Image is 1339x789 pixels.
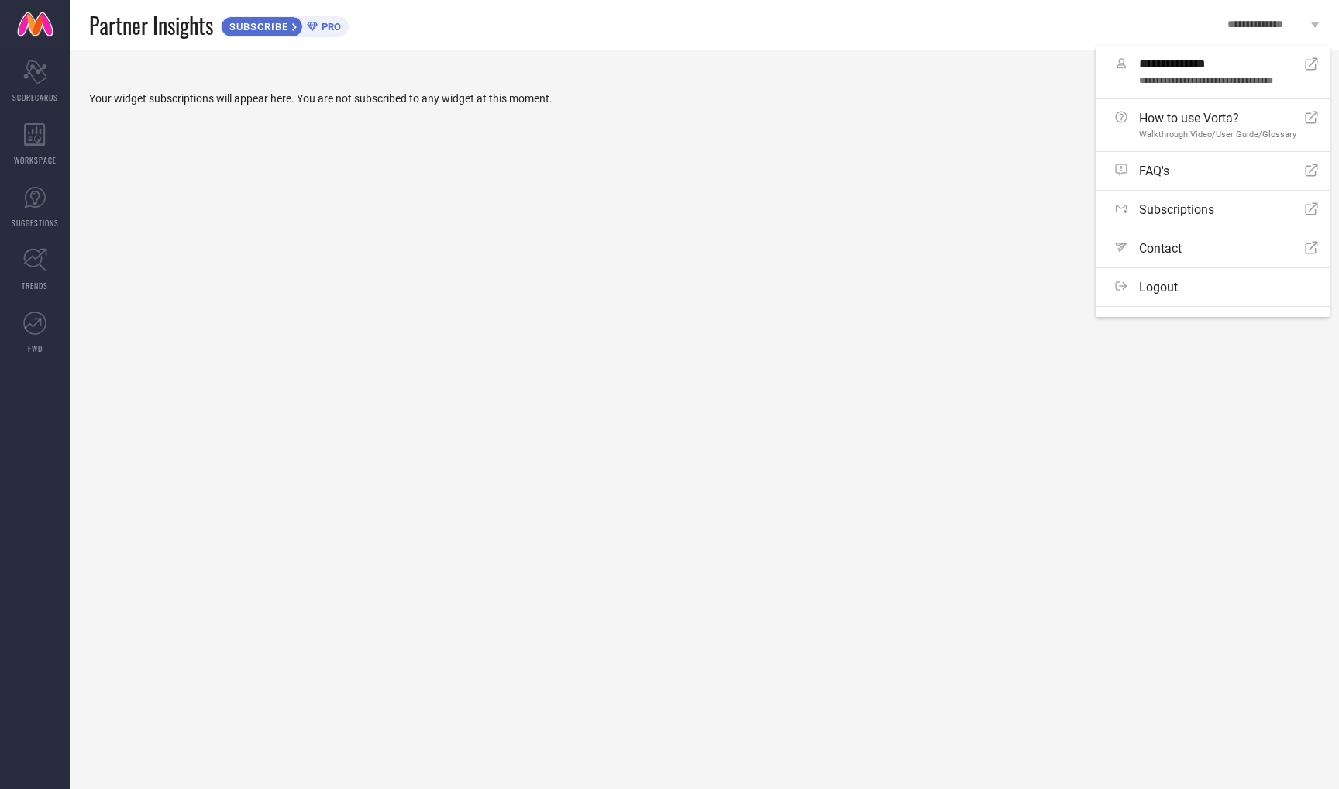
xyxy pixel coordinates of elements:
span: SCORECARDS [12,91,58,103]
span: FWD [28,343,43,354]
span: TRENDS [22,280,48,291]
div: Your widget subscriptions will appear here. You are not subscribed to any widget at this moment. [89,73,1320,105]
span: SUGGESTIONS [12,217,59,229]
span: FAQ's [1139,164,1169,178]
span: Walkthrough Video/User Guide/Glossary [1139,129,1296,140]
span: Subscriptions [1139,202,1214,217]
span: Contact [1139,241,1182,256]
a: Subscriptions [1096,191,1330,229]
span: WORKSPACE [14,154,57,166]
a: FAQ's [1096,152,1330,190]
a: SUBSCRIBEPRO [221,12,349,37]
span: Logout [1139,280,1178,295]
a: Contact [1096,229,1330,267]
span: SUBSCRIBE [222,21,292,33]
span: Partner Insights [89,9,213,41]
a: How to use Vorta?Walkthrough Video/User Guide/Glossary [1096,99,1330,151]
span: How to use Vorta? [1139,111,1296,126]
span: PRO [318,21,341,33]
